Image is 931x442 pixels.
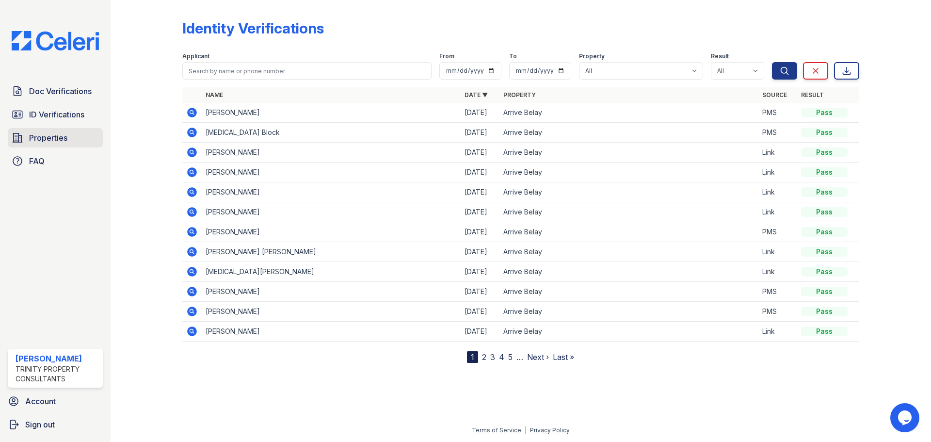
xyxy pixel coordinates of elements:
[579,52,605,60] label: Property
[202,242,461,262] td: [PERSON_NAME] [PERSON_NAME]
[758,182,797,202] td: Link
[758,163,797,182] td: Link
[8,128,103,147] a: Properties
[801,227,848,237] div: Pass
[472,426,521,434] a: Terms of Service
[499,262,758,282] td: Arrive Belay
[758,282,797,302] td: PMS
[202,163,461,182] td: [PERSON_NAME]
[29,109,84,120] span: ID Verifications
[801,187,848,197] div: Pass
[490,352,495,362] a: 3
[461,322,499,342] td: [DATE]
[25,395,56,407] span: Account
[461,202,499,222] td: [DATE]
[499,202,758,222] td: Arrive Belay
[4,415,107,434] a: Sign out
[461,182,499,202] td: [DATE]
[4,31,107,50] img: CE_Logo_Blue-a8612792a0a2168367f1c8372b55b34899dd931a85d93a1a3d3e32e68fde9ad4.png
[461,262,499,282] td: [DATE]
[8,82,103,101] a: Doc Verifications
[461,302,499,322] td: [DATE]
[801,247,848,257] div: Pass
[758,262,797,282] td: Link
[711,52,729,60] label: Result
[8,151,103,171] a: FAQ
[499,322,758,342] td: Arrive Belay
[801,267,848,277] div: Pass
[516,351,523,363] span: …
[461,163,499,182] td: [DATE]
[801,307,848,316] div: Pass
[202,262,461,282] td: [MEDICAL_DATA][PERSON_NAME]
[553,352,574,362] a: Last »
[758,143,797,163] td: Link
[762,91,787,98] a: Source
[202,322,461,342] td: [PERSON_NAME]
[499,163,758,182] td: Arrive Belay
[758,123,797,143] td: PMS
[758,103,797,123] td: PMS
[461,222,499,242] td: [DATE]
[758,322,797,342] td: Link
[758,302,797,322] td: PMS
[758,222,797,242] td: PMS
[499,242,758,262] td: Arrive Belay
[202,202,461,222] td: [PERSON_NAME]
[801,167,848,177] div: Pass
[801,207,848,217] div: Pass
[206,91,223,98] a: Name
[439,52,454,60] label: From
[202,103,461,123] td: [PERSON_NAME]
[499,143,758,163] td: Arrive Belay
[801,91,824,98] a: Result
[499,222,758,242] td: Arrive Belay
[801,128,848,137] div: Pass
[182,62,432,80] input: Search by name or phone number
[530,426,570,434] a: Privacy Policy
[16,353,99,364] div: [PERSON_NAME]
[182,52,209,60] label: Applicant
[758,242,797,262] td: Link
[465,91,488,98] a: Date ▼
[202,302,461,322] td: [PERSON_NAME]
[499,302,758,322] td: Arrive Belay
[461,282,499,302] td: [DATE]
[508,352,513,362] a: 5
[758,202,797,222] td: Link
[461,143,499,163] td: [DATE]
[202,222,461,242] td: [PERSON_NAME]
[890,403,921,432] iframe: chat widget
[801,147,848,157] div: Pass
[461,123,499,143] td: [DATE]
[499,103,758,123] td: Arrive Belay
[503,91,536,98] a: Property
[202,123,461,143] td: [MEDICAL_DATA] Block
[509,52,517,60] label: To
[801,108,848,117] div: Pass
[25,419,55,430] span: Sign out
[202,143,461,163] td: [PERSON_NAME]
[29,155,45,167] span: FAQ
[525,426,527,434] div: |
[8,105,103,124] a: ID Verifications
[29,85,92,97] span: Doc Verifications
[801,287,848,296] div: Pass
[499,352,504,362] a: 4
[461,242,499,262] td: [DATE]
[202,282,461,302] td: [PERSON_NAME]
[499,123,758,143] td: Arrive Belay
[16,364,99,384] div: Trinity Property Consultants
[461,103,499,123] td: [DATE]
[29,132,67,144] span: Properties
[482,352,486,362] a: 2
[467,351,478,363] div: 1
[499,282,758,302] td: Arrive Belay
[527,352,549,362] a: Next ›
[4,392,107,411] a: Account
[182,19,324,37] div: Identity Verifications
[801,327,848,336] div: Pass
[499,182,758,202] td: Arrive Belay
[202,182,461,202] td: [PERSON_NAME]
